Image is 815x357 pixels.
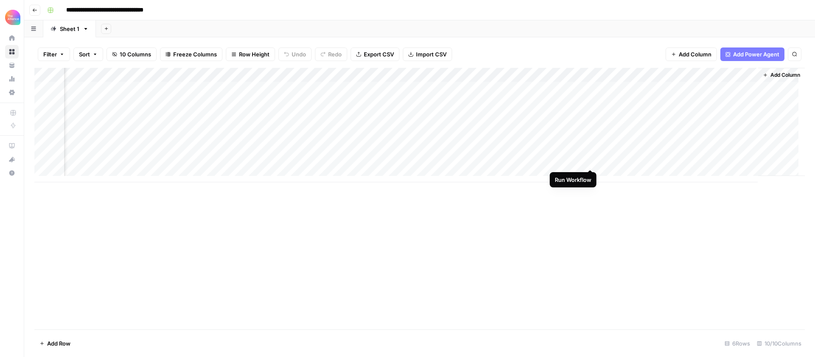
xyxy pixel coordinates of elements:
button: Add Power Agent [720,47,784,61]
span: Add Column [679,50,711,59]
button: Add Column [666,47,717,61]
button: Redo [315,47,347,61]
a: Sheet 1 [43,20,96,37]
button: Filter [38,47,70,61]
button: Undo [278,47,312,61]
button: Add Row [34,337,76,350]
span: Undo [292,50,306,59]
button: Add Column [759,70,804,81]
a: Settings [5,86,19,99]
span: Add Column [770,71,800,79]
span: Sort [79,50,90,59]
button: What's new? [5,153,19,166]
div: 10/10 Columns [753,337,805,350]
button: Export CSV [351,47,399,61]
span: Row Height [239,50,270,59]
button: Freeze Columns [160,47,222,61]
span: 10 Columns [120,50,151,59]
a: Your Data [5,59,19,72]
a: AirOps Academy [5,139,19,153]
button: Workspace: Alliance [5,7,19,28]
span: Export CSV [364,50,394,59]
button: Import CSV [403,47,452,61]
span: Filter [43,50,57,59]
div: Sheet 1 [60,25,79,33]
span: Add Row [47,339,70,348]
a: Home [5,31,19,45]
button: Row Height [226,47,275,61]
span: Redo [328,50,342,59]
span: Freeze Columns [173,50,217,59]
a: Browse [5,45,19,59]
button: Sort [73,47,103,61]
div: What's new? [6,153,18,166]
div: 6 Rows [721,337,753,350]
div: Run Workflow [555,176,591,184]
button: Help + Support [5,166,19,180]
span: Import CSV [416,50,447,59]
button: 10 Columns [107,47,157,61]
a: Usage [5,72,19,86]
span: Add Power Agent [733,50,779,59]
img: Alliance Logo [5,10,20,25]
